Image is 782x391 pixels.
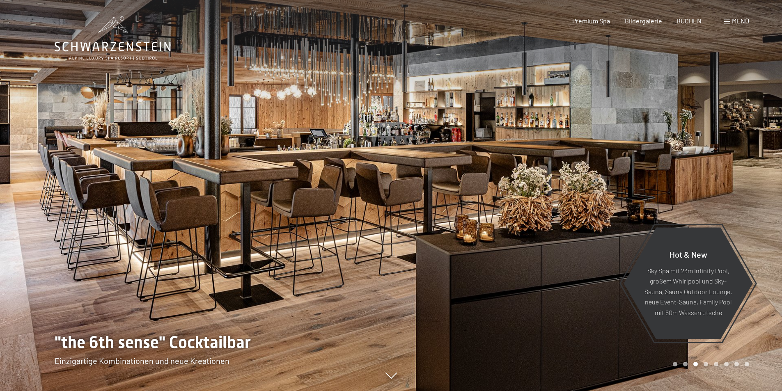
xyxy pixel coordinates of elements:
[704,362,708,366] div: Carousel Page 4
[714,362,718,366] div: Carousel Page 5
[572,17,610,25] a: Premium Spa
[683,362,688,366] div: Carousel Page 2
[734,362,739,366] div: Carousel Page 7
[673,362,677,366] div: Carousel Page 1
[693,362,698,366] div: Carousel Page 3 (Current Slide)
[670,362,749,366] div: Carousel Pagination
[623,227,753,340] a: Hot & New Sky Spa mit 23m Infinity Pool, großem Whirlpool und Sky-Sauna, Sauna Outdoor Lounge, ne...
[732,17,749,25] span: Menü
[625,17,662,25] a: Bildergalerie
[745,362,749,366] div: Carousel Page 8
[670,249,707,259] span: Hot & New
[677,17,702,25] a: BUCHEN
[644,265,733,318] p: Sky Spa mit 23m Infinity Pool, großem Whirlpool und Sky-Sauna, Sauna Outdoor Lounge, neue Event-S...
[724,362,729,366] div: Carousel Page 6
